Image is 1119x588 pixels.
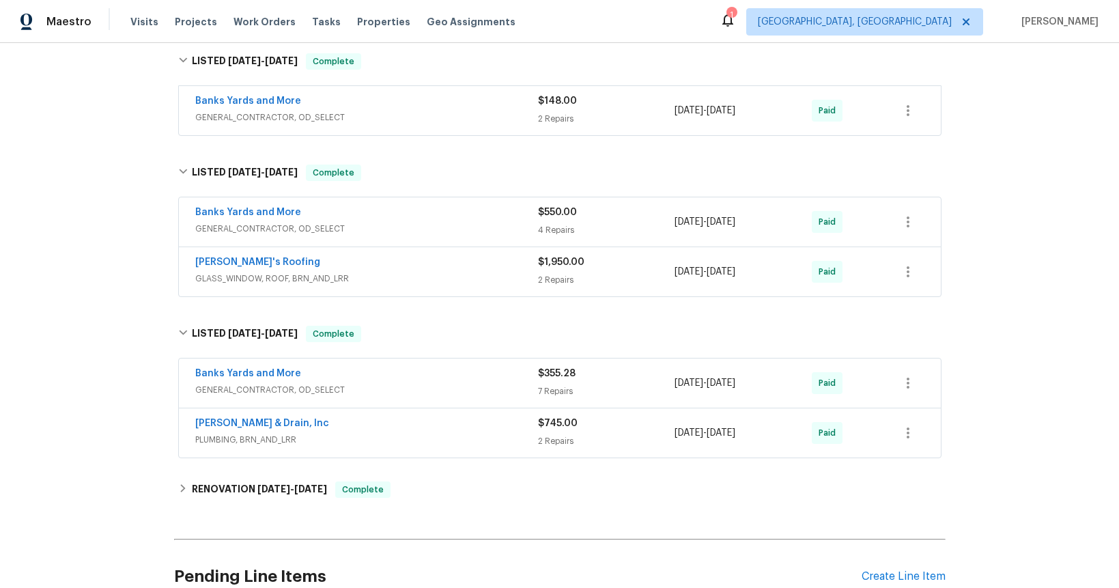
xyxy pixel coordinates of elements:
span: Projects [175,15,217,29]
span: [DATE] [675,267,703,277]
span: - [257,484,327,494]
a: Banks Yards and More [195,369,301,378]
span: [PERSON_NAME] [1016,15,1099,29]
h6: LISTED [192,165,298,181]
span: Visits [130,15,158,29]
span: - [675,104,735,117]
span: [DATE] [228,167,261,177]
span: GLASS_WINDOW, ROOF, BRN_AND_LRR [195,272,538,285]
span: [DATE] [675,217,703,227]
span: GENERAL_CONTRACTOR, OD_SELECT [195,111,538,124]
span: $745.00 [538,419,578,428]
div: LISTED [DATE]-[DATE]Complete [174,151,946,195]
span: [DATE] [675,378,703,388]
span: [DATE] [265,328,298,338]
span: [GEOGRAPHIC_DATA], [GEOGRAPHIC_DATA] [758,15,952,29]
span: Complete [337,483,389,496]
a: [PERSON_NAME] & Drain, Inc [195,419,329,428]
span: Paid [819,376,841,390]
span: - [675,215,735,229]
span: [DATE] [707,217,735,227]
span: Paid [819,265,841,279]
h6: RENOVATION [192,481,327,498]
span: $148.00 [538,96,577,106]
span: Complete [307,327,360,341]
a: [PERSON_NAME]'s Roofing [195,257,320,267]
span: GENERAL_CONTRACTOR, OD_SELECT [195,222,538,236]
span: Complete [307,166,360,180]
div: 2 Repairs [538,273,675,287]
span: Paid [819,104,841,117]
span: PLUMBING, BRN_AND_LRR [195,433,538,447]
span: [DATE] [707,378,735,388]
div: 4 Repairs [538,223,675,237]
div: Create Line Item [862,570,946,583]
span: [DATE] [675,106,703,115]
a: Banks Yards and More [195,208,301,217]
div: 2 Repairs [538,434,675,448]
span: $550.00 [538,208,577,217]
span: [DATE] [707,267,735,277]
span: [DATE] [707,106,735,115]
span: [DATE] [257,484,290,494]
span: [DATE] [675,428,703,438]
span: Tasks [312,17,341,27]
div: LISTED [DATE]-[DATE]Complete [174,40,946,83]
span: $1,950.00 [538,257,584,267]
span: [DATE] [228,328,261,338]
span: [DATE] [265,167,298,177]
a: Banks Yards and More [195,96,301,106]
div: 2 Repairs [538,112,675,126]
span: $355.28 [538,369,576,378]
span: [DATE] [294,484,327,494]
span: Geo Assignments [427,15,515,29]
div: LISTED [DATE]-[DATE]Complete [174,312,946,356]
span: [DATE] [265,56,298,66]
span: Maestro [46,15,91,29]
span: - [675,265,735,279]
span: Complete [307,55,360,68]
span: - [228,328,298,338]
span: - [675,376,735,390]
div: 7 Repairs [538,384,675,398]
h6: LISTED [192,53,298,70]
h6: LISTED [192,326,298,342]
div: RENOVATION [DATE]-[DATE]Complete [174,473,946,506]
span: - [228,167,298,177]
span: GENERAL_CONTRACTOR, OD_SELECT [195,383,538,397]
span: Paid [819,215,841,229]
span: [DATE] [228,56,261,66]
span: [DATE] [707,428,735,438]
span: Work Orders [233,15,296,29]
div: 1 [726,8,736,22]
span: - [675,426,735,440]
span: Properties [357,15,410,29]
span: Paid [819,426,841,440]
span: - [228,56,298,66]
